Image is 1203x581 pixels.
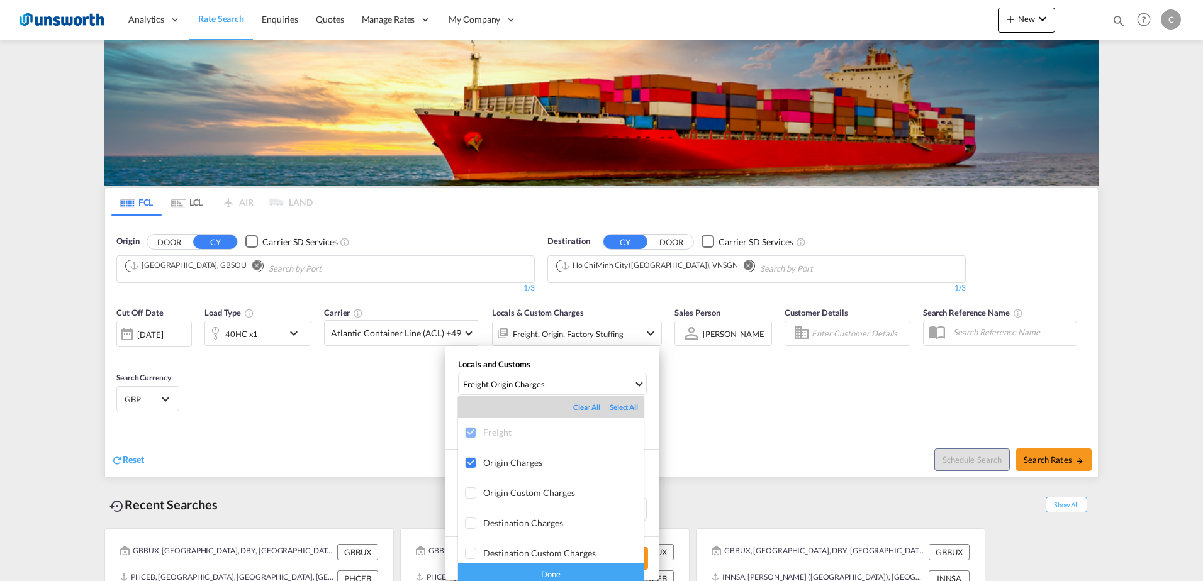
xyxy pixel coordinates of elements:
div: Destination Charges [483,517,644,528]
div: Origin Charges [483,457,644,468]
div: Select All [610,402,638,412]
div: Clear All [573,402,610,412]
div: Destination Custom Charges [483,548,644,558]
div: Freight [483,427,644,438]
div: Origin Custom Charges [483,487,644,498]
